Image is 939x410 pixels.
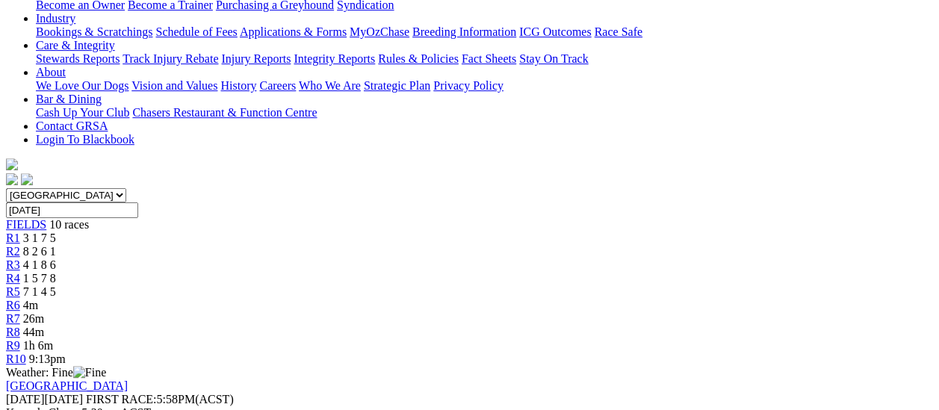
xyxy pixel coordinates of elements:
[36,106,129,119] a: Cash Up Your Club
[23,258,56,271] span: 4 1 8 6
[36,52,120,65] a: Stewards Reports
[23,312,44,325] span: 26m
[36,52,933,66] div: Care & Integrity
[6,393,45,406] span: [DATE]
[132,106,317,119] a: Chasers Restaurant & Function Centre
[240,25,347,38] a: Applications & Forms
[6,218,46,231] a: FIELDS
[6,299,20,311] a: R6
[23,326,44,338] span: 44m
[364,79,430,92] a: Strategic Plan
[6,326,20,338] a: R8
[36,133,134,146] a: Login To Blackbook
[23,272,56,285] span: 1 5 7 8
[6,272,20,285] a: R4
[36,12,75,25] a: Industry
[36,119,108,132] a: Contact GRSA
[350,25,409,38] a: MyOzChase
[6,173,18,185] img: facebook.svg
[36,106,933,119] div: Bar & Dining
[462,52,516,65] a: Fact Sheets
[23,232,56,244] span: 3 1 7 5
[36,79,933,93] div: About
[23,299,38,311] span: 4m
[86,393,234,406] span: 5:58PM(ACST)
[36,93,102,105] a: Bar & Dining
[221,52,291,65] a: Injury Reports
[21,173,33,185] img: twitter.svg
[73,366,106,379] img: Fine
[519,25,591,38] a: ICG Outcomes
[123,52,218,65] a: Track Injury Rebate
[6,339,20,352] a: R9
[6,285,20,298] a: R5
[299,79,361,92] a: Who We Are
[6,202,138,218] input: Select date
[259,79,296,92] a: Careers
[519,52,588,65] a: Stay On Track
[433,79,503,92] a: Privacy Policy
[294,52,375,65] a: Integrity Reports
[6,366,106,379] span: Weather: Fine
[36,66,66,78] a: About
[6,393,83,406] span: [DATE]
[378,52,459,65] a: Rules & Policies
[23,285,56,298] span: 7 1 4 5
[36,25,933,39] div: Industry
[131,79,217,92] a: Vision and Values
[155,25,237,38] a: Schedule of Fees
[6,245,20,258] a: R2
[6,379,128,392] a: [GEOGRAPHIC_DATA]
[23,339,53,352] span: 1h 6m
[23,245,56,258] span: 8 2 6 1
[6,232,20,244] a: R1
[36,79,128,92] a: We Love Our Dogs
[220,79,256,92] a: History
[6,258,20,271] a: R3
[6,158,18,170] img: logo-grsa-white.png
[6,312,20,325] a: R7
[49,218,89,231] span: 10 races
[86,393,156,406] span: FIRST RACE:
[29,352,66,365] span: 9:13pm
[412,25,516,38] a: Breeding Information
[36,39,115,52] a: Care & Integrity
[36,25,152,38] a: Bookings & Scratchings
[594,25,642,38] a: Race Safe
[6,352,26,365] a: R10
